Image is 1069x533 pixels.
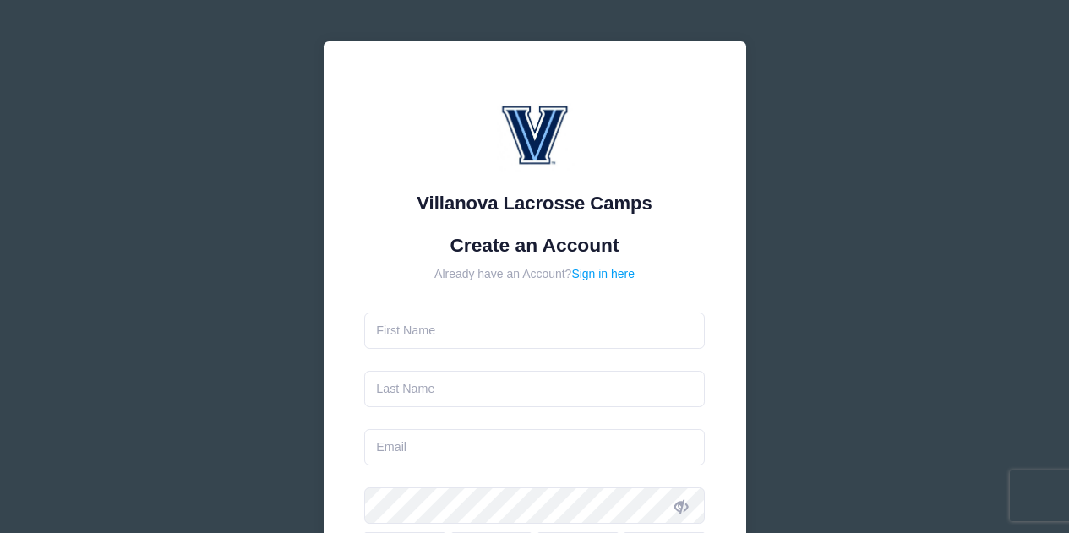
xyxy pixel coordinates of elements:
h1: Create an Account [364,234,705,257]
input: Last Name [364,371,705,407]
input: Email [364,429,705,465]
img: Villanova Lacrosse Camps [484,83,586,184]
input: First Name [364,313,705,349]
a: Sign in here [571,267,635,280]
div: Already have an Account? [364,265,705,283]
div: Villanova Lacrosse Camps [364,189,705,217]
